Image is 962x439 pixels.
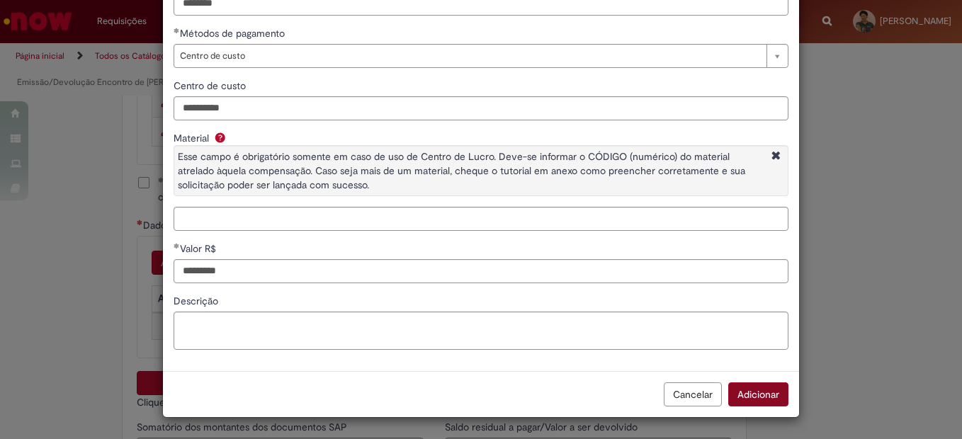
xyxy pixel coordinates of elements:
[174,96,788,120] input: Centro de custo
[174,207,788,231] input: Material
[180,27,288,40] span: Métodos de pagamento
[174,79,249,92] span: Centro de custo
[768,149,784,164] i: Fechar More information Por question_material
[180,242,219,255] span: Valor R$
[178,150,745,191] span: Esse campo é obrigatório somente em caso de uso de Centro de Lucro. Deve-se informar o CÓDIGO (nu...
[174,259,788,283] input: Valor R$
[728,382,788,406] button: Adicionar
[212,132,229,143] span: Ajuda para Material
[180,45,759,67] span: Centro de custo
[174,295,221,307] span: Descrição
[174,28,180,33] span: Obrigatório Preenchido
[174,243,180,249] span: Obrigatório Preenchido
[664,382,722,406] button: Cancelar
[174,312,788,350] textarea: Descrição
[174,132,212,144] span: Material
